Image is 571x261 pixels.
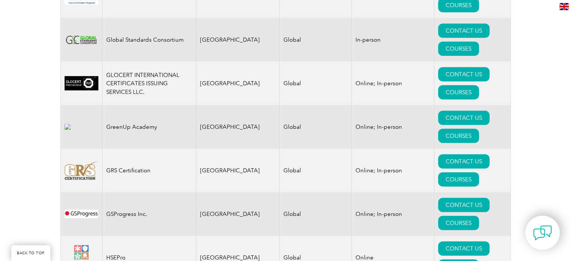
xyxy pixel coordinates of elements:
td: Global [280,105,352,149]
td: Online; In-person [352,62,434,105]
a: COURSES [438,172,479,187]
img: contact-chat.png [533,223,552,242]
td: GRS Certification [102,149,196,192]
td: GreenUp Academy [102,105,196,149]
td: Online; In-person [352,105,434,149]
td: Global [280,18,352,62]
td: GLOCERT INTERNATIONAL CERTIFICATES ISSUING SERVICES LLC. [102,62,196,105]
a: CONTACT US [438,111,490,125]
td: [GEOGRAPHIC_DATA] [196,149,280,192]
td: Global [280,192,352,236]
a: CONTACT US [438,198,490,212]
td: [GEOGRAPHIC_DATA] [196,18,280,62]
a: CONTACT US [438,24,490,38]
td: [GEOGRAPHIC_DATA] [196,192,280,236]
a: CONTACT US [438,241,490,256]
td: Global [280,149,352,192]
a: COURSES [438,85,479,100]
td: Global Standards Consortium [102,18,196,62]
a: COURSES [438,216,479,230]
a: CONTACT US [438,154,490,169]
td: Online; In-person [352,149,434,192]
td: [GEOGRAPHIC_DATA] [196,105,280,149]
a: COURSES [438,129,479,143]
img: 7f517d0d-f5a0-ea11-a812-000d3ae11abd%20-logo.png [65,161,98,180]
img: 62d0ecee-e7b0-ea11-a812-000d3ae11abd-logo.jpg [65,124,98,130]
td: [GEOGRAPHIC_DATA] [196,62,280,105]
td: In-person [352,18,434,62]
td: Global [280,62,352,105]
a: BACK TO TOP [11,245,50,261]
img: e024547b-a6e0-e911-a812-000d3a795b83-logo.png [65,205,98,223]
td: Online; In-person [352,192,434,236]
img: a6c54987-dab0-ea11-a812-000d3ae11abd-logo.png [65,76,98,91]
a: COURSES [438,42,479,56]
img: en [559,3,569,10]
td: GSProgress Inc. [102,192,196,236]
img: 49030bbf-2278-ea11-a811-000d3ae11abd-logo.png [65,31,98,49]
a: CONTACT US [438,67,490,81]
